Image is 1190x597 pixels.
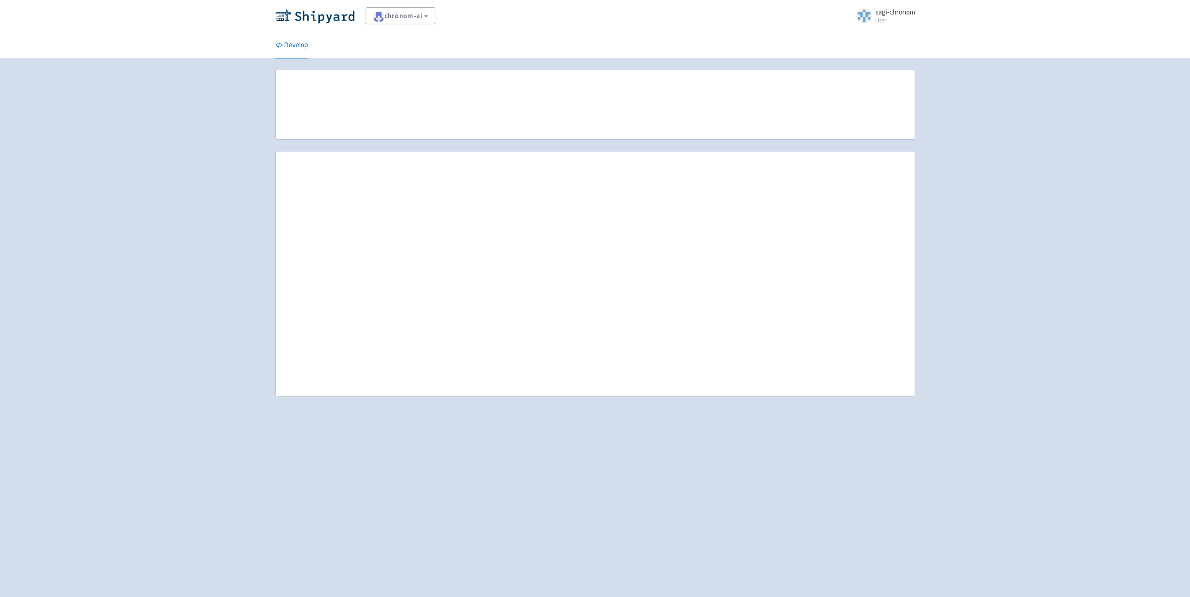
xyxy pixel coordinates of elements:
a: sagi-chronom User [851,8,915,23]
img: Shipyard logo [275,8,354,23]
a: Develop [275,32,308,58]
small: User [875,17,915,23]
a: chronom-ai [366,7,436,24]
span: sagi-chronom [875,7,915,16]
